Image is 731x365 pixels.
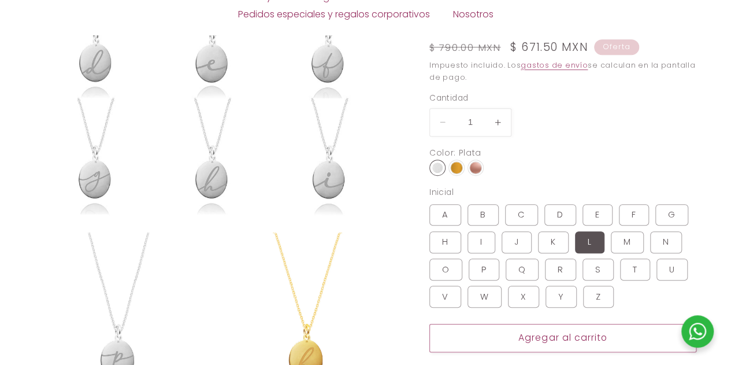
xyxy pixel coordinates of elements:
label: Cantidad [429,93,696,105]
label: V [429,286,461,308]
label: Q [506,259,539,281]
a: Pedidos especiales y regalos corporativos [227,6,441,23]
label: N [650,231,682,253]
label: Z [583,286,614,308]
label: C [505,204,538,226]
label: M [611,231,644,253]
label: R [545,259,576,281]
div: Impuesto incluido. Los se calculan en la pantalla de pago. [429,60,701,84]
button: Agregar al carrito [429,325,696,353]
span: $ 671.50 MXN [510,40,588,56]
span: Oferta [594,40,639,55]
label: L [575,231,604,253]
a: Nosotros [441,6,505,23]
label: B [467,204,499,226]
label: S [582,259,614,281]
label: T [620,259,650,281]
s: $ 790.00 MXN [429,41,500,56]
span: Nosotros [453,8,493,21]
label: J [502,231,532,253]
label: W [467,286,502,308]
label: P [469,259,499,281]
a: gastos de envío [521,60,588,70]
label: K [538,231,569,253]
label: X [508,286,539,308]
label: D [544,204,576,226]
label: G [655,204,688,226]
span: Pedidos especiales y regalos corporativos [238,8,430,21]
legend: Inicial [429,187,455,199]
label: I [467,231,495,253]
div: : Plata [454,146,481,160]
label: Y [546,286,577,308]
label: U [656,259,688,281]
label: H [429,231,461,253]
div: Color [429,146,454,160]
label: E [582,204,613,226]
label: O [429,259,462,281]
label: A [429,204,461,226]
label: F [619,204,649,226]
